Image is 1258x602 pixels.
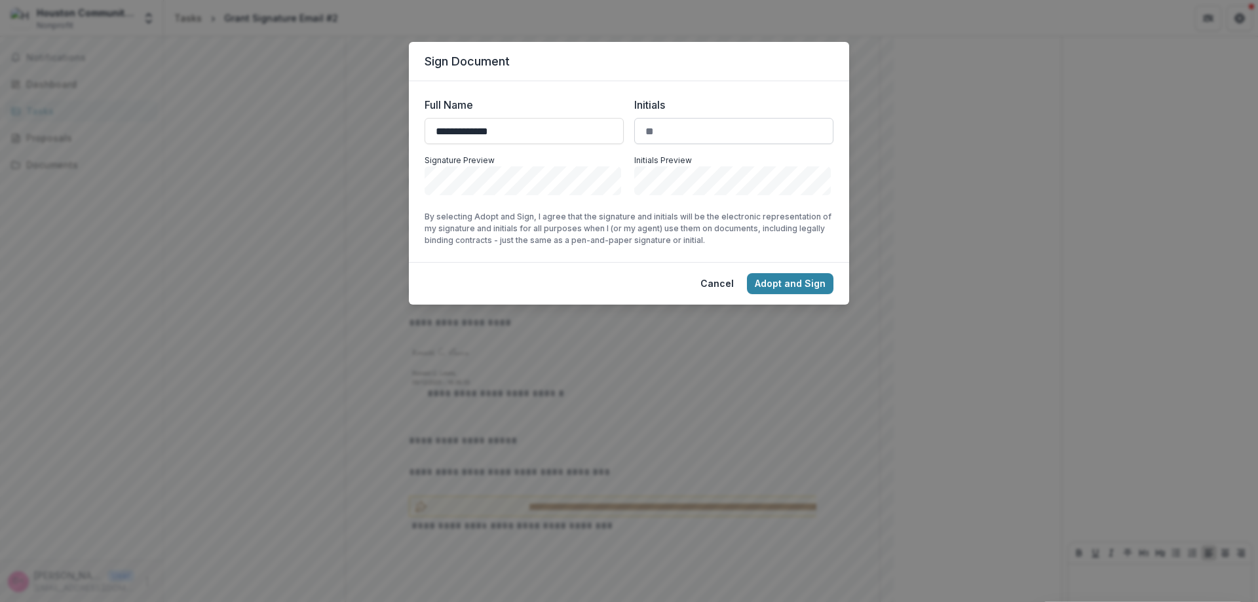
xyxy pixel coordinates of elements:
p: By selecting Adopt and Sign, I agree that the signature and initials will be the electronic repre... [425,211,833,246]
header: Sign Document [409,42,849,81]
button: Cancel [693,273,742,294]
label: Full Name [425,97,616,113]
p: Signature Preview [425,155,624,166]
label: Initials [634,97,826,113]
p: Initials Preview [634,155,833,166]
button: Adopt and Sign [747,273,833,294]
